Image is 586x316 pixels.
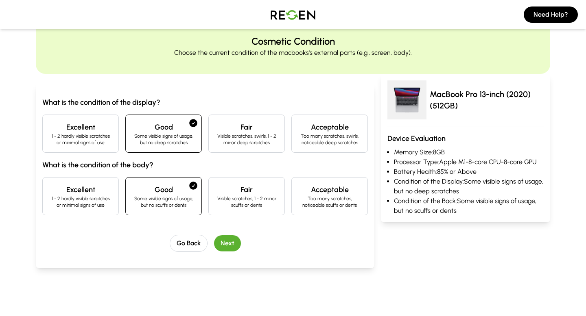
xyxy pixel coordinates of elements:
img: MacBook Pro 13-inch (2020) [387,80,426,119]
h4: Fair [215,121,278,133]
span: - 8-core GPU [501,158,537,166]
li: Processor Type: Apple M1 [394,157,544,167]
p: 1 - 2 hardly visible scratches or minimal signs of use [49,133,112,146]
p: Choose the current condition of the macbooks's external parts (e.g., screen, body). [174,48,412,58]
button: Go Back [170,235,208,252]
h4: Acceptable [298,184,361,195]
p: Too many scratches, noticeable scuffs or dents [298,195,361,208]
h4: Good [132,184,195,195]
li: Condition of the Display: Some visible signs of usage, but no deep scratches [394,177,544,196]
img: Logo [265,3,321,26]
p: Visible scratches, swirls, 1 - 2 minor deep scratches [215,133,278,146]
h4: Excellent [49,121,112,133]
p: MacBook Pro 13-inch (2020) (512GB) [430,89,544,111]
li: Memory Size: 8GB [394,147,544,157]
button: Next [214,235,241,251]
button: Need Help? [524,6,578,23]
h4: Excellent [49,184,112,195]
h4: Acceptable [298,121,361,133]
p: Visible scratches, 1 - 2 minor scuffs or dents [215,195,278,208]
h4: Fair [215,184,278,195]
p: 1 - 2 hardly visible scratches or minimal signs of use [49,195,112,208]
p: Some visible signs of usage, but no deep scratches [132,133,195,146]
h3: Device Evaluation [387,133,544,144]
li: Condition of the Back: Some visible signs of usage, but no scuffs or dents [394,196,544,216]
p: Too many scratches, swirls, noticeable deep scratches [298,133,361,146]
p: Some visible signs of usage, but no scuffs or dents [132,195,195,208]
h3: What is the condition of the body? [42,159,368,171]
h4: Good [132,121,195,133]
li: Battery Health: 85% or Above [394,167,544,177]
span: - 8-core CPU [466,158,501,166]
h2: Cosmetic Condition [251,35,335,48]
h3: What is the condition of the display? [42,97,368,108]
